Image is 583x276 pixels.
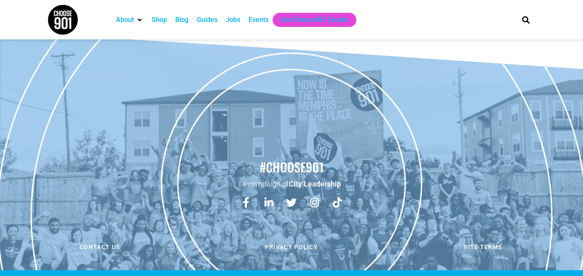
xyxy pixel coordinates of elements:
[281,15,348,25] a: Get Choose901 Emails
[152,15,167,25] a: Shop
[80,244,120,250] span: Contact us
[226,15,240,25] a: Jobs
[464,244,502,250] span: Site Terms
[116,15,134,25] a: About
[4,179,579,189] p: a campaign of
[112,13,508,27] nav: Main nav
[6,238,194,256] a: Contact us
[389,238,577,256] a: Site Terms
[198,238,385,256] a: Privacy Policy
[4,158,579,176] h2: #choose901
[197,15,218,25] a: Guides
[265,244,318,250] span: Privacy Policy
[519,13,532,27] div: Search
[112,13,148,27] div: About
[289,179,341,188] a: City Leadership
[175,15,189,25] a: Blog
[249,15,269,25] a: Events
